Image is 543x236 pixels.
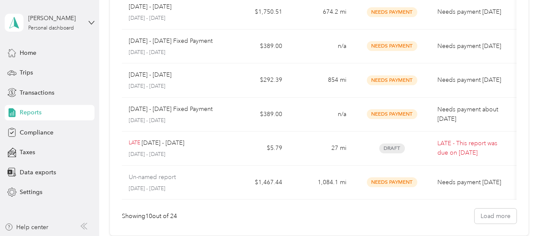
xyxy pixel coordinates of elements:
[495,188,543,236] iframe: Everlance-gr Chat Button Frame
[122,212,177,221] div: Showing 10 out of 24
[129,2,171,12] p: [DATE] - [DATE]
[224,98,289,132] td: $389.00
[129,36,212,46] p: [DATE] - [DATE] Fixed Payment
[129,105,212,114] p: [DATE] - [DATE] Fixed Payment
[437,42,510,51] p: Needs payment [DATE]
[142,138,184,148] p: [DATE] - [DATE]
[129,83,218,90] p: [DATE] - [DATE]
[224,131,289,166] td: $5.79
[224,166,289,200] td: $1,467.44
[437,139,510,158] p: LATE - This report was due on [DATE]
[129,15,218,22] p: [DATE] - [DATE]
[129,49,218,57] p: [DATE] - [DATE]
[367,109,417,119] span: Needs Payment
[20,108,41,117] span: Reports
[367,7,417,17] span: Needs Payment
[289,166,353,200] td: 1,084.1 mi
[379,143,405,153] span: Draft
[5,223,48,232] button: Help center
[437,75,510,85] p: Needs payment [DATE]
[289,63,353,98] td: 854 mi
[224,63,289,98] td: $292.39
[289,131,353,166] td: 27 mi
[437,7,510,17] p: Needs payment [DATE]
[129,185,218,193] p: [DATE] - [DATE]
[367,177,417,187] span: Needs Payment
[129,173,176,182] p: Un-named report
[437,178,510,187] p: Needs payment [DATE]
[20,168,56,177] span: Data exports
[20,48,36,57] span: Home
[20,188,42,197] span: Settings
[28,14,82,23] div: [PERSON_NAME]
[129,139,140,147] p: LATE
[367,41,417,51] span: Needs Payment
[129,70,171,80] p: [DATE] - [DATE]
[437,105,510,124] p: Needs payment about [DATE]
[28,26,74,31] div: Personal dashboard
[20,128,53,137] span: Compliance
[475,209,516,224] button: Load more
[224,30,289,64] td: $389.00
[129,117,218,125] p: [DATE] - [DATE]
[129,151,218,158] p: [DATE] - [DATE]
[367,75,417,85] span: Needs Payment
[289,98,353,132] td: n/a
[20,148,35,157] span: Taxes
[289,30,353,64] td: n/a
[20,68,33,77] span: Trips
[20,88,54,97] span: Transactions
